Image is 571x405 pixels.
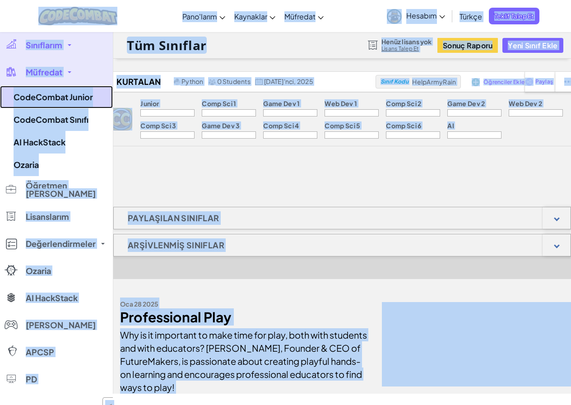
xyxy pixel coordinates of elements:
a: Türkçe [455,4,487,28]
span: Henüz lisans yok [381,38,432,45]
img: python.png [174,79,181,85]
a: Müfredat [280,4,328,28]
span: Lisanslarım [26,213,69,221]
img: logo [110,108,132,130]
span: Müfredat [26,68,62,76]
img: calendar.svg [255,79,263,85]
a: Pano'larım [178,4,230,28]
p: Web Dev 2 [509,100,542,107]
a: kurtalan Python 0 Students [DATE]'nci, 2025 [103,75,376,88]
p: Comp Sci 5 [325,122,360,129]
p: Comp Sci 1 [202,100,236,107]
span: AI HackStack [26,294,78,302]
span: Değerlendirmeler [26,240,96,248]
span: Hesabım [406,11,445,20]
p: Comp Sci 3 [140,122,176,129]
h1: Paylaşılan Sınıflar [114,207,233,229]
span: [DATE]'nci, 2025 [264,77,313,85]
p: Comp Sci 4 [263,122,299,129]
span: Türkçe [460,12,482,21]
img: IconShare_Purple.svg [525,78,534,86]
p: Comp Sci 6 [386,122,421,129]
div: Professional Play [120,311,371,324]
p: Junior [140,100,159,107]
button: Yeni Sınıf Ekle [502,38,563,53]
span: 0 Students [217,77,251,85]
span: Müfredat [284,12,316,21]
h1: Tüm Sınıflar [127,37,207,54]
p: Web Dev 1 [325,100,357,107]
img: MultipleUsers.png [208,79,216,85]
span: Öğretmen [PERSON_NAME] [26,182,107,198]
p: Game Dev 3 [202,122,240,129]
button: Sonuç Raporu [437,38,498,53]
span: Pano'larım [182,12,217,21]
a: Lisans Talep Et [381,45,432,52]
span: [PERSON_NAME] [26,321,96,329]
span: Sınıf Kodu [381,79,409,84]
span: Sınıflarım [26,41,62,49]
p: Game Dev 2 [447,100,485,107]
a: Teklif Talep Et [489,8,539,24]
h2: kurtalan [103,75,172,88]
h1: Arşivlenmiş Sınıflar [114,234,238,256]
span: Kaynaklar [234,12,267,21]
img: CodeCombat logo [38,7,117,25]
p: Comp Sci 2 [386,100,421,107]
div: Why is it important to make time for play, both with students and with educators? [PERSON_NAME], ... [120,324,371,394]
span: Python [181,77,203,85]
img: avatar [387,9,402,24]
div: Oca 28 2025 [120,298,371,311]
span: Paylaş [535,79,553,84]
span: Ozaria [26,267,51,275]
img: IconAddStudents.svg [472,78,480,86]
span: Öğrenciler Ekle [483,79,525,85]
p: AI [447,122,454,129]
a: Kaynaklar [230,4,280,28]
p: Game Dev 1 [263,100,300,107]
span: HelpArmyRain [412,78,456,86]
a: Hesabım [382,2,450,30]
